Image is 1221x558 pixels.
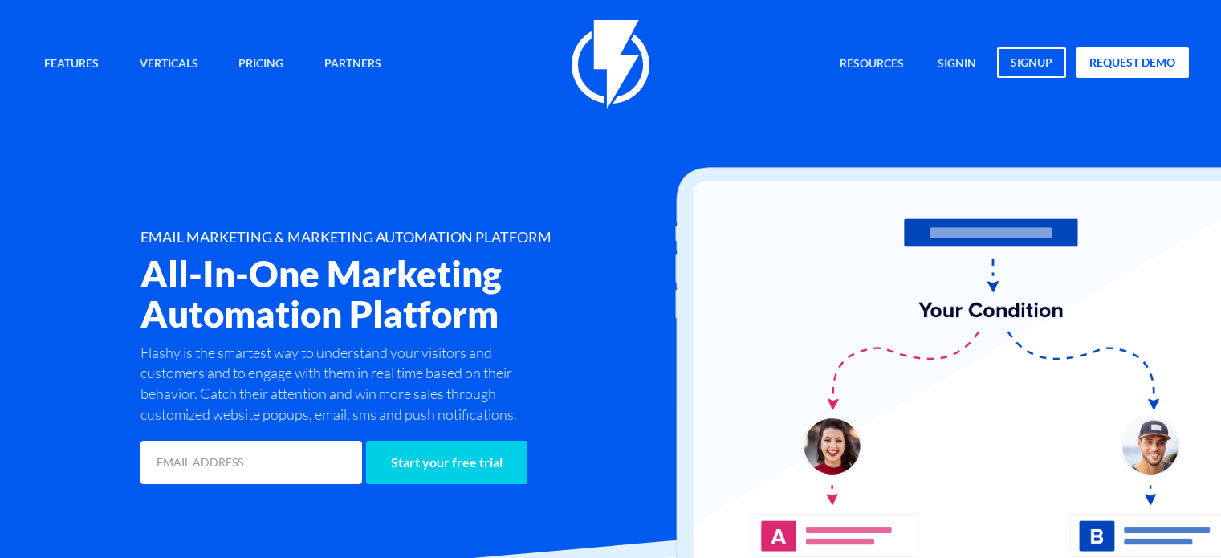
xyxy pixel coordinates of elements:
a: Pricing [226,47,295,82]
p: Flashy is the smartest way to understand your visitors and customers and to engage with them in r... [140,343,550,426]
a: signin [926,47,988,82]
h2: All-In-One Marketing Automation Platform [140,254,695,334]
a: Features [32,47,111,82]
input: EMAIL ADDRESS [140,441,362,484]
a: Resources [828,47,916,82]
h1: EMAIL MARKETING & MARKETING AUTOMATION PLATFORM [140,230,695,246]
input: Start your free trial [366,441,527,484]
a: Partners [312,47,393,82]
a: request demo [1076,47,1189,78]
a: Verticals [128,47,210,82]
a: signup [997,47,1066,78]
